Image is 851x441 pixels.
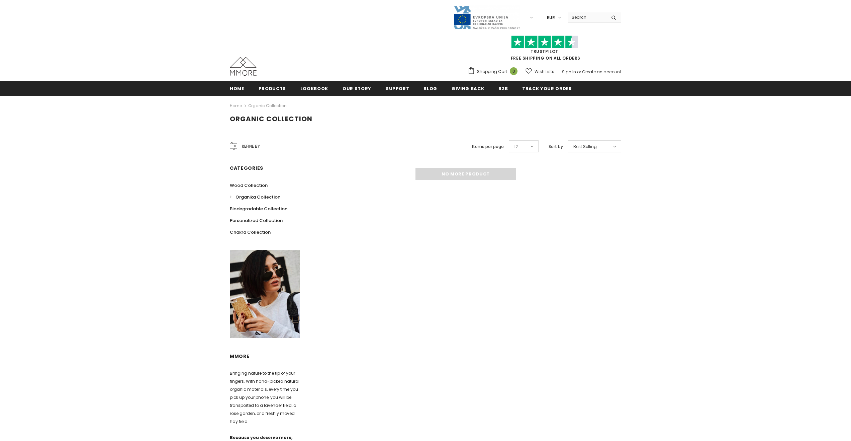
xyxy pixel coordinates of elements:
span: B2B [498,85,508,92]
a: Track your order [522,81,572,96]
a: B2B [498,81,508,96]
a: Our Story [343,81,371,96]
span: MMORE [230,353,250,360]
span: Lookbook [300,85,328,92]
span: 12 [514,143,518,150]
a: Blog [423,81,437,96]
span: Blog [423,85,437,92]
span: FREE SHIPPING ON ALL ORDERS [468,39,621,61]
span: 0 [510,67,517,75]
a: Trustpilot [531,49,558,54]
img: Javni Razpis [453,5,520,30]
img: MMORE Cases [230,57,257,76]
span: Categories [230,165,263,171]
a: Organika Collection [230,191,280,203]
span: Home [230,85,244,92]
a: support [386,81,409,96]
a: Giving back [452,81,484,96]
label: Sort by [549,143,563,150]
a: Shopping Cart 0 [468,67,521,77]
span: Wood Collection [230,182,268,189]
span: EUR [547,14,555,21]
a: Lookbook [300,81,328,96]
a: Create an account [582,69,621,75]
span: Shopping Cart [477,68,507,75]
a: Products [259,81,286,96]
label: Items per page [472,143,504,150]
span: Our Story [343,85,371,92]
span: Wish Lists [535,68,554,75]
span: Track your order [522,85,572,92]
a: Wood Collection [230,179,268,191]
input: Search Site [568,12,606,22]
a: Personalized Collection [230,215,283,226]
a: Sign In [562,69,576,75]
span: Biodegradable Collection [230,206,287,212]
a: Wish Lists [526,66,554,77]
span: or [577,69,581,75]
img: Trust Pilot Stars [511,35,578,49]
a: Organic Collection [248,103,287,108]
a: Home [230,81,244,96]
span: Organic Collection [230,114,312,124]
p: Bringing nature to the tip of your fingers. With hand-picked natural organic materials, every tim... [230,369,300,426]
a: Home [230,102,242,110]
span: Chakra Collection [230,229,271,235]
span: Personalized Collection [230,217,283,224]
span: Refine by [242,143,260,150]
span: Giving back [452,85,484,92]
span: support [386,85,409,92]
span: Best Selling [573,143,597,150]
a: Chakra Collection [230,226,271,238]
span: Products [259,85,286,92]
a: Javni Razpis [453,14,520,20]
span: Organika Collection [235,194,280,200]
a: Biodegradable Collection [230,203,287,215]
